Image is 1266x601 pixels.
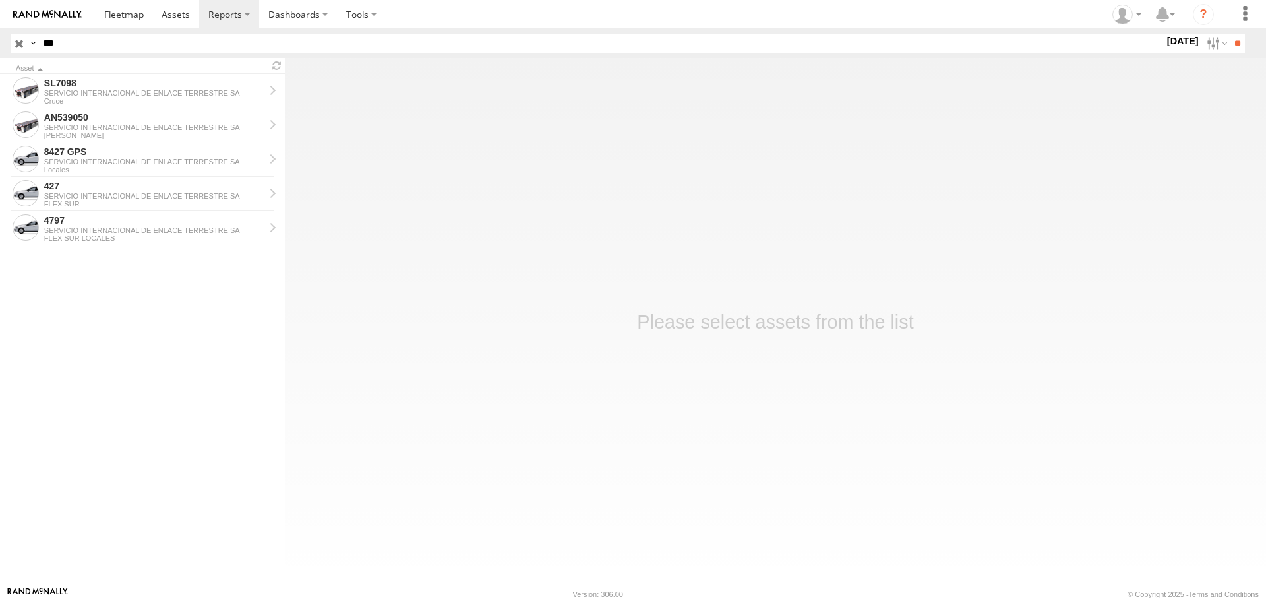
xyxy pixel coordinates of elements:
[1128,590,1259,598] div: © Copyright 2025 -
[1108,5,1146,24] div: Jonathan Ramirez
[44,166,264,174] div: Locales
[1164,34,1201,48] label: [DATE]
[1193,4,1214,25] i: ?
[44,77,264,89] div: SL7098 - View Asset History
[1201,34,1230,53] label: Search Filter Options
[44,123,264,131] div: SERVICIO INTERNACIONAL DE ENLACE TERRESTRE SA
[44,234,264,242] div: FLEX SUR LOCALES
[13,10,82,19] img: rand-logo.svg
[44,180,264,192] div: 427 - View Asset History
[28,34,38,53] label: Search Query
[44,131,264,139] div: [PERSON_NAME]
[44,146,264,158] div: 8427 GPS - View Asset History
[269,59,285,72] span: Refresh
[44,111,264,123] div: AN539050 - View Asset History
[7,588,68,601] a: Visit our Website
[16,65,264,72] div: Click to Sort
[573,590,623,598] div: Version: 306.00
[44,158,264,166] div: SERVICIO INTERNACIONAL DE ENLACE TERRESTRE SA
[44,226,264,234] div: SERVICIO INTERNACIONAL DE ENLACE TERRESTRE SA
[44,200,264,208] div: FLEX SUR
[44,214,264,226] div: 4797 - View Asset History
[44,192,264,200] div: SERVICIO INTERNACIONAL DE ENLACE TERRESTRE SA
[44,97,264,105] div: Cruce
[1189,590,1259,598] a: Terms and Conditions
[44,89,264,97] div: SERVICIO INTERNACIONAL DE ENLACE TERRESTRE SA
